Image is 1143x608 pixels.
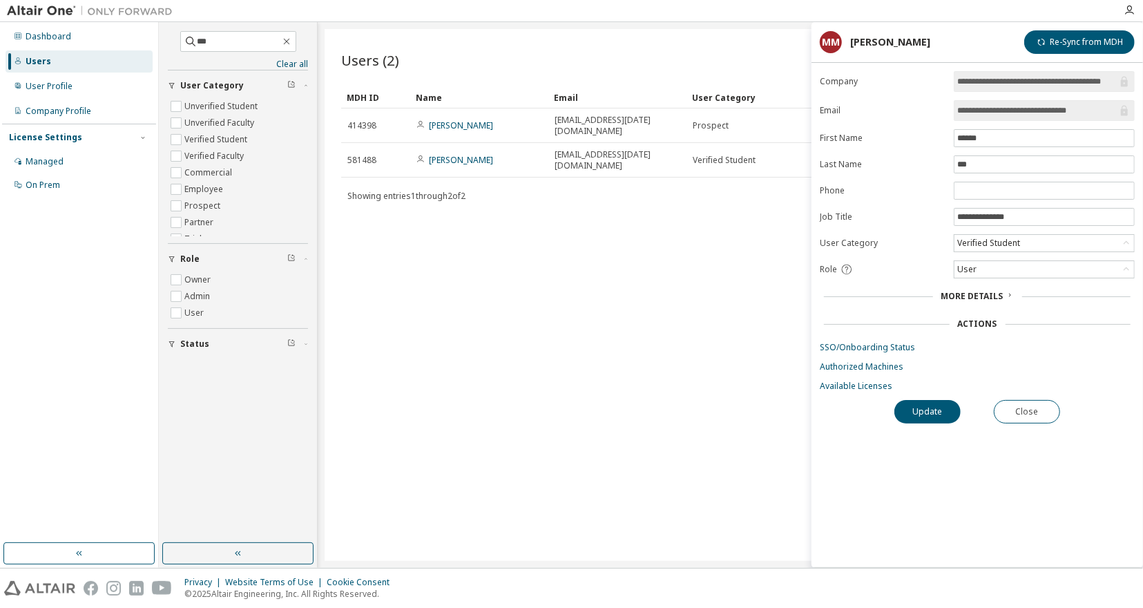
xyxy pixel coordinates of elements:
span: 414398 [347,120,376,131]
label: Email [820,105,945,116]
button: Status [168,329,308,359]
img: youtube.svg [152,581,172,596]
a: Clear all [168,59,308,70]
div: Cookie Consent [327,577,398,588]
button: Role [168,244,308,274]
a: [PERSON_NAME] [429,154,493,166]
div: MM [820,31,842,53]
div: Verified Student [955,236,1022,251]
img: Altair One [7,4,180,18]
button: User Category [168,70,308,101]
span: Clear filter [287,80,296,91]
div: Email [554,86,681,108]
div: Privacy [184,577,225,588]
div: Website Terms of Use [225,577,327,588]
label: Commercial [184,164,235,181]
span: 581488 [347,155,376,166]
span: Showing entries 1 through 2 of 2 [347,190,465,202]
label: Verified Student [184,131,250,148]
span: Role [180,254,200,265]
span: Clear filter [287,254,296,265]
div: Company Profile [26,106,91,117]
label: User [184,305,206,321]
label: Owner [184,272,213,288]
label: Unverified Faculty [184,115,257,131]
div: [PERSON_NAME] [850,37,930,48]
img: altair_logo.svg [4,581,75,596]
label: Company [820,76,945,87]
label: Employee [184,181,226,198]
button: Update [894,400,961,424]
button: Re-Sync from MDH [1024,30,1135,54]
span: [EMAIL_ADDRESS][DATE][DOMAIN_NAME] [555,149,680,171]
label: Prospect [184,198,223,214]
span: More Details [941,290,1003,302]
button: Close [994,400,1060,424]
label: Partner [184,214,216,231]
p: © 2025 Altair Engineering, Inc. All Rights Reserved. [184,588,398,600]
span: Clear filter [287,339,296,350]
span: Users (2) [341,50,399,70]
div: Users [26,56,51,67]
label: Job Title [820,211,945,222]
div: Actions [958,319,997,330]
a: [PERSON_NAME] [429,120,493,131]
a: SSO/Onboarding Status [820,342,1135,353]
div: License Settings [9,132,82,143]
img: instagram.svg [106,581,121,596]
div: User Category [692,86,819,108]
span: Status [180,339,209,350]
div: On Prem [26,180,60,191]
div: User [955,262,979,277]
label: Trial [184,231,204,247]
span: Verified Student [693,155,756,166]
div: User [954,261,1134,278]
span: User Category [180,80,244,91]
label: First Name [820,133,945,144]
img: linkedin.svg [129,581,144,596]
span: Role [820,264,837,275]
div: MDH ID [347,86,405,108]
a: Available Licenses [820,381,1135,392]
label: Last Name [820,159,945,170]
label: Phone [820,185,945,196]
div: User Profile [26,81,73,92]
div: Name [416,86,543,108]
label: Admin [184,288,213,305]
label: Verified Faculty [184,148,247,164]
div: Managed [26,156,64,167]
a: Authorized Machines [820,361,1135,372]
div: Dashboard [26,31,71,42]
div: Verified Student [954,235,1134,251]
label: Unverified Student [184,98,260,115]
span: [EMAIL_ADDRESS][DATE][DOMAIN_NAME] [555,115,680,137]
span: Prospect [693,120,729,131]
label: User Category [820,238,945,249]
img: facebook.svg [84,581,98,596]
